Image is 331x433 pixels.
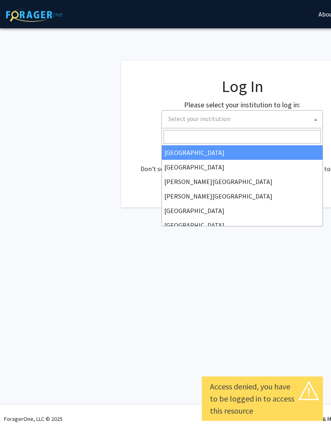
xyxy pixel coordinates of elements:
[162,189,323,203] li: [PERSON_NAME][GEOGRAPHIC_DATA]
[184,99,300,110] label: Please select your institution to log in:
[162,218,323,232] li: [GEOGRAPHIC_DATA]
[162,145,323,160] li: [GEOGRAPHIC_DATA]
[163,130,321,144] input: Search
[162,203,323,218] li: [GEOGRAPHIC_DATA]
[162,174,323,189] li: [PERSON_NAME][GEOGRAPHIC_DATA]
[6,8,63,22] img: ForagerOne Logo
[165,111,323,127] span: Select your institution
[4,405,63,433] div: ForagerOne, LLC © 2025
[161,110,323,128] span: Select your institution
[168,115,230,123] span: Select your institution
[6,397,34,427] iframe: Chat
[210,381,315,417] div: Access denied, you have to be logged in to access this resource
[162,160,323,174] li: [GEOGRAPHIC_DATA]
